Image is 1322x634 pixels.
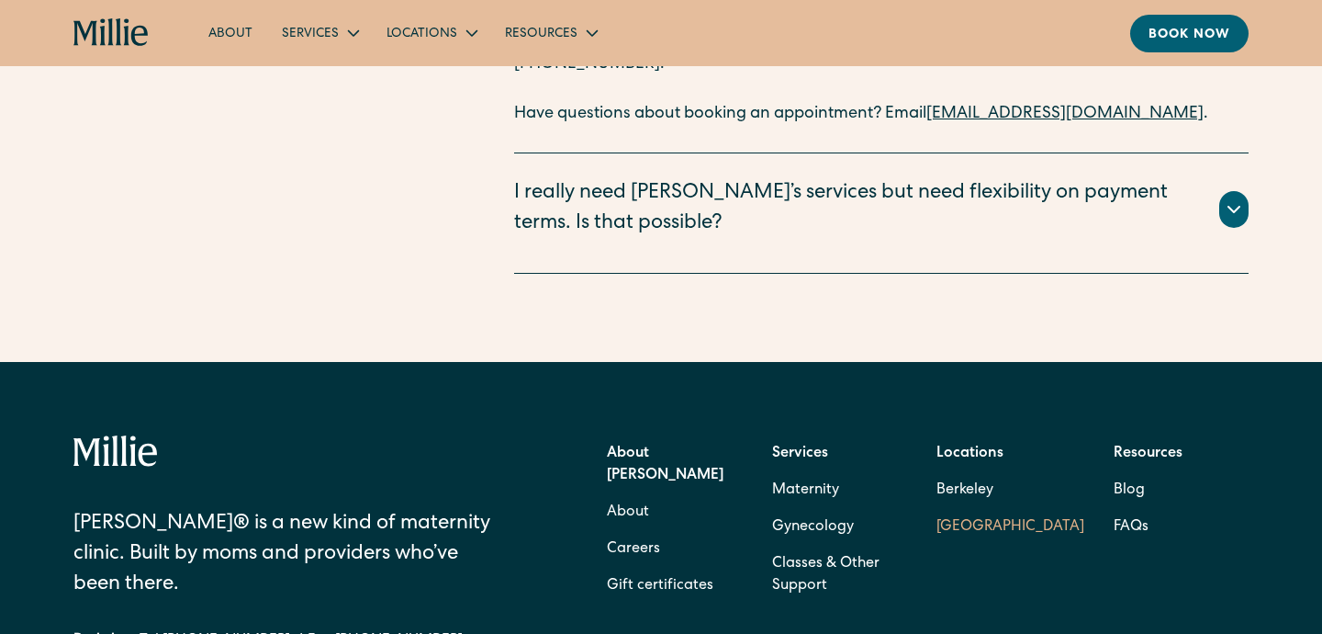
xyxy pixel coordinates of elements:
[282,25,339,44] div: Services
[514,179,1197,240] div: I really need [PERSON_NAME]’s services but need flexibility on payment terms. Is that possible?
[194,17,267,48] a: About
[1114,509,1148,546] a: FAQs
[936,509,1084,546] a: [GEOGRAPHIC_DATA]
[926,106,1204,122] a: [EMAIL_ADDRESS][DOMAIN_NAME]
[267,17,372,48] div: Services
[1114,447,1182,461] strong: Resources
[772,546,907,605] a: Classes & Other Support
[772,472,839,509] a: Maternity
[607,447,723,483] strong: About [PERSON_NAME]
[1114,472,1145,509] a: Blog
[73,510,506,601] div: [PERSON_NAME]® is a new kind of maternity clinic. Built by moms and providers who’ve been there.
[372,17,490,48] div: Locations
[772,447,828,461] strong: Services
[514,77,1249,102] p: ‍
[514,102,1249,127] p: Have questions about booking an appointment? Email .
[936,447,1003,461] strong: Locations
[1148,26,1230,45] div: Book now
[936,472,1084,509] a: Berkeley
[607,531,660,568] a: Careers
[490,17,611,48] div: Resources
[607,494,649,531] a: About
[505,25,577,44] div: Resources
[73,18,150,48] a: home
[387,25,457,44] div: Locations
[607,568,713,605] a: Gift certificates
[772,509,854,546] a: Gynecology
[1130,15,1249,52] a: Book now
